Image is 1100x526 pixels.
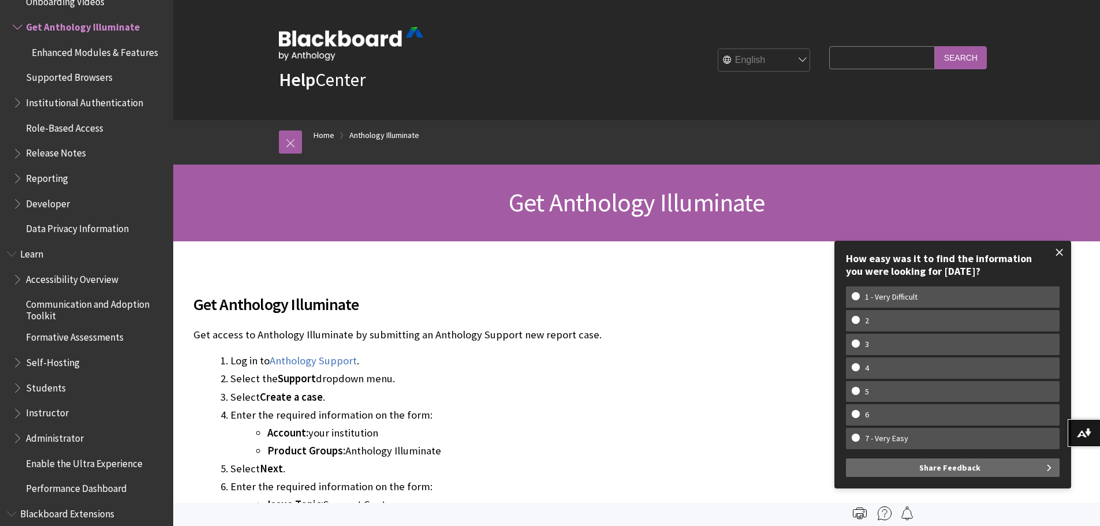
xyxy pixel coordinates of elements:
img: More help [878,506,892,520]
w-span: 6 [852,410,882,420]
a: HelpCenter [279,68,366,91]
span: Reporting [26,169,68,184]
select: Site Language Selector [718,49,811,72]
p: Get access to Anthology Illuminate by submitting an Anthology Support new report case. [193,327,909,342]
span: Institutional Authentication [26,93,143,109]
w-span: 7 - Very Easy [852,434,922,443]
li: Support Center [267,497,909,513]
span: Role-Based Access [26,118,103,134]
li: your institution [267,425,909,441]
a: Anthology Illuminate [349,128,419,143]
span: Formative Assessments [26,328,124,344]
span: Communication and Adoption Toolkit [26,295,165,322]
li: Select the dropdown menu. [230,371,909,387]
span: Supported Browsers [26,68,113,84]
w-span: 1 - Very Difficult [852,292,931,302]
w-span: 4 [852,363,882,373]
input: Search [935,46,987,69]
w-span: 5 [852,387,882,397]
span: Enable the Ultra Experience [26,454,143,469]
span: Next [260,462,283,475]
span: Share Feedback [919,458,980,477]
w-span: 3 [852,340,882,349]
li: Enter the required information on the form: [230,407,909,459]
a: Anthology Support [270,354,357,368]
strong: Help [279,68,315,91]
span: Instructor [26,404,69,419]
span: Account: [267,426,308,439]
li: Select . [230,389,909,405]
span: Enhanced Modules & Features [32,43,158,58]
span: Release Notes [26,144,86,159]
div: How easy was it to find the information you were looking for [DATE]? [846,252,1060,277]
span: Support [278,372,316,385]
li: Anthology Illuminate [267,443,909,459]
a: Home [314,128,334,143]
li: Select . [230,461,909,477]
span: Administrator [26,428,84,444]
img: Blackboard by Anthology [279,27,423,61]
span: Get Anthology Illuminate [26,17,140,33]
span: Accessibility Overview [26,270,118,285]
span: Developer [26,194,70,210]
img: Print [853,506,867,520]
span: Learn [20,244,43,260]
span: Issue Topic: [267,498,323,511]
span: Performance Dashboard [26,479,127,495]
button: Share Feedback [846,458,1060,477]
span: Product Groups: [267,444,345,457]
li: Log in to . [230,353,909,369]
nav: Book outline for Blackboard Learn Help [7,244,166,498]
span: Students [26,378,66,394]
span: Create a case [260,390,323,404]
w-span: 2 [852,316,882,326]
img: Follow this page [900,506,914,520]
span: Get Anthology Illuminate [193,292,909,316]
span: Data Privacy Information [26,219,129,235]
span: Blackboard Extensions [20,504,114,520]
span: Self-Hosting [26,353,80,368]
span: Get Anthology Illuminate [509,186,765,218]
